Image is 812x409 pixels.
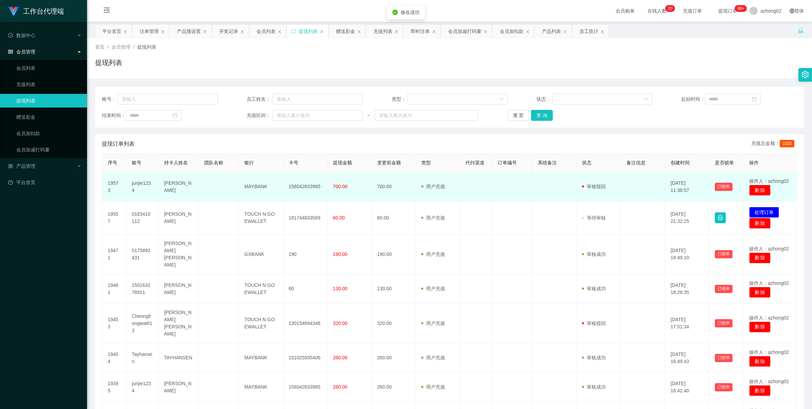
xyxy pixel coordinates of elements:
td: MAYBANK [239,343,283,373]
span: 账号： [102,96,118,103]
span: 在线人数 [644,9,670,13]
span: 审核成功 [582,251,606,257]
a: 会员加扣款 [16,127,82,140]
p: 2 [668,5,670,12]
td: [PERSON_NAME] [159,201,199,234]
span: 操作人：azhong02 [749,280,789,286]
td: [PERSON_NAME] [159,373,199,402]
span: 操作人：azhong02 [749,349,789,355]
td: [PERSON_NAME] [PERSON_NAME] [159,234,199,274]
div: 赠送彩金 [336,25,355,38]
i: 图标: close [123,30,127,34]
i: 图标: appstore-o [8,164,13,168]
td: junjie1234 [126,172,159,201]
button: 查 询 [531,110,553,121]
i: 图标: down [499,97,504,102]
span: 订单编号 [498,160,517,165]
span: 类型： [392,96,408,103]
button: 删 除 [749,185,771,196]
i: 图标: calendar [752,97,757,101]
i: 图标: global [790,9,794,13]
span: 会员管理 [111,44,130,50]
td: TOUCH N GO EWALLET [239,304,283,343]
button: 重 置 [508,110,529,121]
td: 190.00 [372,234,416,274]
i: 图标: check-circle-o [8,33,13,38]
div: 充值列表 [373,25,392,38]
i: 图标: setting [801,71,809,78]
button: 已锁单 [715,250,732,258]
i: 图标: close [161,30,165,34]
sup: 20 [665,5,675,12]
td: 158042833965 [283,172,328,201]
div: 平台首页 [102,25,121,38]
i: 图标: close [526,30,530,34]
td: MAYBANK [239,172,283,201]
td: 19471 [102,234,126,274]
i: 图标: sync [291,29,296,34]
a: 图标: dashboard平台首页 [8,176,82,189]
td: 19557 [102,201,126,234]
td: 60 [283,274,328,304]
span: 操作 [749,160,759,165]
button: 已锁单 [715,183,732,191]
a: 会员加减打码量 [16,143,82,157]
i: 图标: close [432,30,436,34]
span: 用户充值 [421,384,445,390]
span: 创建时间 [671,160,690,165]
span: 1020 [780,140,794,147]
span: 操作人：azhong02 [749,178,789,184]
i: 图标: unlock [798,28,804,34]
td: [DATE] 17:51:34 [665,304,709,343]
span: 260.00 [333,384,348,390]
div: 产品列表 [542,25,561,38]
td: 700.00 [372,172,416,201]
div: 员工统计 [579,25,598,38]
h1: 工作台代理端 [23,0,64,22]
span: 是否锁单 [715,160,734,165]
input: 请输入最小值为 [272,110,363,121]
div: 会员加扣款 [500,25,524,38]
td: 260.00 [372,343,416,373]
span: 审核驳回 [582,184,606,189]
td: [PERSON_NAME] [159,274,199,304]
p: 0 [670,5,672,12]
td: 158042833965 [283,373,328,402]
span: 卡号 [289,160,298,165]
td: 190 [283,234,328,274]
td: 19453 [102,304,126,343]
div: 充值总金额： [751,140,797,148]
h1: 提现列表 [95,58,122,68]
button: 已锁单 [715,319,732,327]
td: 181744833569 [283,201,328,234]
i: 图标: close [240,30,244,34]
td: 151025935406 [283,343,328,373]
td: [DATE] 18:49:10 [665,234,709,274]
i: 图标: close [600,30,604,34]
span: 130.00 [333,286,348,291]
button: 已锁单 [715,383,732,391]
a: 充值列表 [16,78,82,91]
span: 状态： [536,96,552,103]
i: 图标: close [320,30,324,34]
div: 会员加减打码量 [448,25,481,38]
i: 图标: menu-fold [95,0,118,22]
button: 删 除 [749,322,771,332]
td: 0175892431 [126,234,159,274]
div: 开奖记录 [219,25,238,38]
span: 备注信息 [626,160,646,165]
td: 130.00 [372,274,416,304]
td: GXBANK [239,234,283,274]
span: 变更前金额 [377,160,401,165]
span: 持卡人姓名 [164,160,188,165]
div: 提现列表 [299,25,318,38]
button: 处理订单 [749,207,779,218]
span: 会员管理 [8,49,35,54]
span: 用户充值 [421,286,445,291]
button: 删 除 [749,218,771,229]
span: 类型 [421,160,431,165]
td: [PERSON_NAME] [159,172,199,201]
button: 删 除 [749,252,771,263]
span: 修改成功 [401,10,420,15]
span: 审核成功 [582,286,606,291]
